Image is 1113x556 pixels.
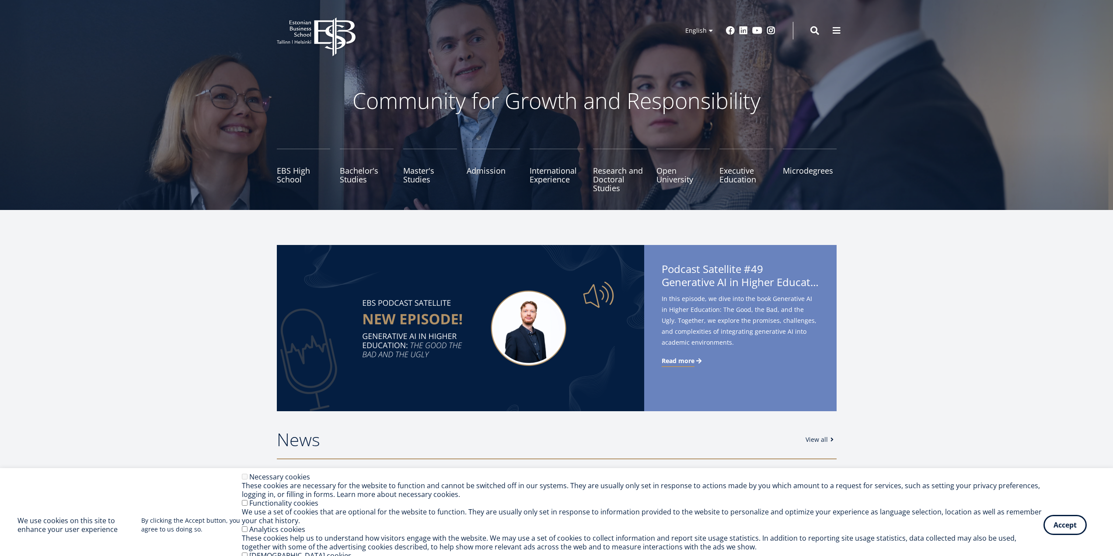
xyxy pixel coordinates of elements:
[662,357,694,365] span: Read more
[242,507,1043,525] div: We use a set of cookies that are optional for the website to function. They are usually only set ...
[277,245,644,411] img: Satellite #49
[249,472,310,482] label: Necessary cookies
[593,149,647,192] a: Research and Doctoral Studies
[783,149,837,192] a: Microdegrees
[662,262,819,291] span: Podcast Satellite #49
[662,276,819,289] span: Generative AI in Higher Education: The Good, the Bad, and the Ugly
[403,149,457,192] a: Master's Studies
[325,87,789,114] p: Community for Growth and Responsibility
[242,534,1043,551] div: These cookies help us to understand how visitors engage with the website. We may use a set of coo...
[719,149,773,192] a: Executive Education
[656,149,710,192] a: Open University
[726,26,735,35] a: Facebook
[752,26,762,35] a: Youtube
[806,435,837,444] a: View all
[141,516,242,534] p: By clicking the Accept button, you agree to us doing so.
[530,149,583,192] a: International Experience
[739,26,748,35] a: Linkedin
[340,149,394,192] a: Bachelor's Studies
[249,498,318,508] label: Functionality cookies
[242,481,1043,499] div: These cookies are necessary for the website to function and cannot be switched off in our systems...
[1043,515,1087,535] button: Accept
[249,525,305,534] label: Analytics cookies
[17,516,141,534] h2: We use cookies on this site to enhance your user experience
[277,149,331,192] a: EBS High School
[767,26,775,35] a: Instagram
[662,357,703,365] a: Read more
[662,293,819,348] span: In this episode, we dive into the book Generative AI in Higher Education: The Good, the Bad, and ...
[467,149,520,192] a: Admission
[277,429,797,451] h2: News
